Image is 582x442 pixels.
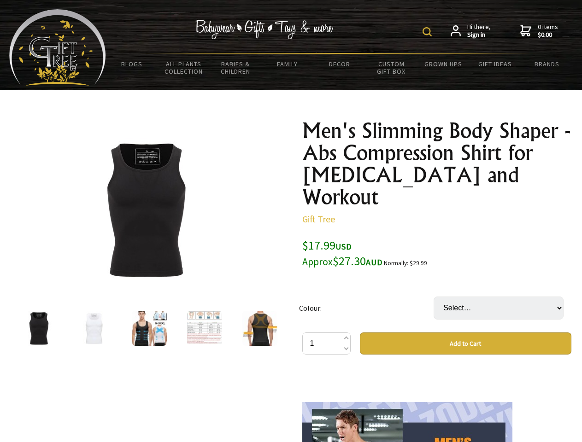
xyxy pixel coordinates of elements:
img: Men's Slimming Body Shaper - Abs Compression Shirt for Gynecomastia and Workout [74,138,218,281]
small: Normally: $29.99 [384,259,427,267]
a: Hi there,Sign in [451,23,491,39]
img: Men's Slimming Body Shaper - Abs Compression Shirt for Gynecomastia and Workout [21,311,56,346]
h1: Men's Slimming Body Shaper - Abs Compression Shirt for [MEDICAL_DATA] and Workout [302,120,571,208]
button: Add to Cart [360,332,571,355]
a: Babies & Children [210,54,262,81]
small: Approx [302,256,333,268]
a: Grown Ups [417,54,469,74]
img: product search [423,27,432,36]
a: Gift Ideas [469,54,521,74]
a: Brands [521,54,573,74]
span: Hi there, [467,23,491,39]
img: Babywear - Gifts - Toys & more [195,20,334,39]
a: Family [262,54,314,74]
strong: $0.00 [538,31,558,39]
strong: Sign in [467,31,491,39]
img: Men's Slimming Body Shaper - Abs Compression Shirt for Gynecomastia and Workout [132,311,167,346]
span: USD [335,241,352,252]
img: Men's Slimming Body Shaper - Abs Compression Shirt for Gynecomastia and Workout [187,311,222,346]
span: AUD [366,257,382,268]
img: Men's Slimming Body Shaper - Abs Compression Shirt for Gynecomastia and Workout [242,311,277,346]
span: 0 items [538,23,558,39]
a: BLOGS [106,54,158,74]
a: Custom Gift Box [365,54,417,81]
a: 0 items$0.00 [520,23,558,39]
td: Colour: [299,284,434,332]
a: Decor [313,54,365,74]
a: Gift Tree [302,213,335,225]
a: All Plants Collection [158,54,210,81]
img: Men's Slimming Body Shaper - Abs Compression Shirt for Gynecomastia and Workout [76,311,112,346]
img: Babyware - Gifts - Toys and more... [9,9,106,86]
span: $17.99 $27.30 [302,238,382,268]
